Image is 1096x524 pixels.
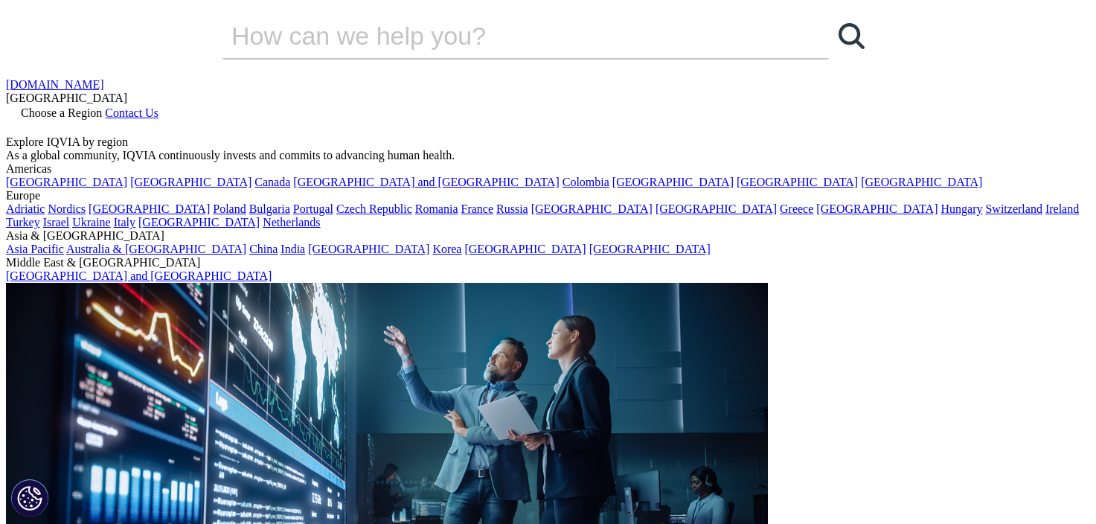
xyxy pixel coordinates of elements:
a: [GEOGRAPHIC_DATA] and [GEOGRAPHIC_DATA] [293,176,559,188]
a: Israel [43,216,70,229]
a: Romania [415,202,458,215]
a: [GEOGRAPHIC_DATA] [656,202,777,215]
a: [DOMAIN_NAME] [6,78,104,91]
a: [GEOGRAPHIC_DATA] [138,216,260,229]
a: Bulgaria [249,202,290,215]
a: Ireland [1045,202,1079,215]
input: Buscar [222,13,786,58]
a: Italy [114,216,135,229]
a: [GEOGRAPHIC_DATA] [589,243,711,255]
div: As a global community, IQVIA continuously invests and commits to advancing human health. [6,149,1090,162]
a: [GEOGRAPHIC_DATA] [861,176,982,188]
a: China [249,243,278,255]
div: Middle East & [GEOGRAPHIC_DATA] [6,256,1090,269]
a: Turkey [6,216,40,229]
a: Australia & [GEOGRAPHIC_DATA] [66,243,246,255]
a: Russia [496,202,528,215]
div: Europe [6,189,1090,202]
a: Canada [254,176,290,188]
a: [GEOGRAPHIC_DATA] [464,243,586,255]
button: Configuración de cookies [11,479,48,517]
a: [GEOGRAPHIC_DATA] [612,176,734,188]
a: [GEOGRAPHIC_DATA] [737,176,858,188]
a: Buscar [829,13,874,58]
a: Contact Us [105,106,158,119]
a: [GEOGRAPHIC_DATA] [130,176,251,188]
a: Adriatic [6,202,45,215]
a: Korea [432,243,461,255]
a: India [281,243,305,255]
a: [GEOGRAPHIC_DATA] [6,176,127,188]
a: Switzerland [985,202,1042,215]
div: Americas [6,162,1090,176]
a: [GEOGRAPHIC_DATA] [816,202,938,215]
span: Choose a Region [21,106,102,119]
a: [GEOGRAPHIC_DATA] [531,202,653,215]
div: Asia & [GEOGRAPHIC_DATA] [6,229,1090,243]
a: France [461,202,494,215]
a: Ukraine [72,216,111,229]
svg: Search [839,23,865,49]
a: [GEOGRAPHIC_DATA] and [GEOGRAPHIC_DATA] [6,269,272,282]
a: [GEOGRAPHIC_DATA] [89,202,210,215]
a: Netherlands [263,216,320,229]
a: Hungary [940,202,982,215]
a: Colombia [563,176,609,188]
a: [GEOGRAPHIC_DATA] [308,243,429,255]
a: Czech Republic [336,202,412,215]
a: Greece [780,202,813,215]
div: Explore IQVIA by region [6,135,1090,149]
a: Poland [213,202,246,215]
a: Asia Pacific [6,243,64,255]
a: Nordics [48,202,86,215]
div: [GEOGRAPHIC_DATA] [6,92,1090,105]
a: Portugal [293,202,333,215]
